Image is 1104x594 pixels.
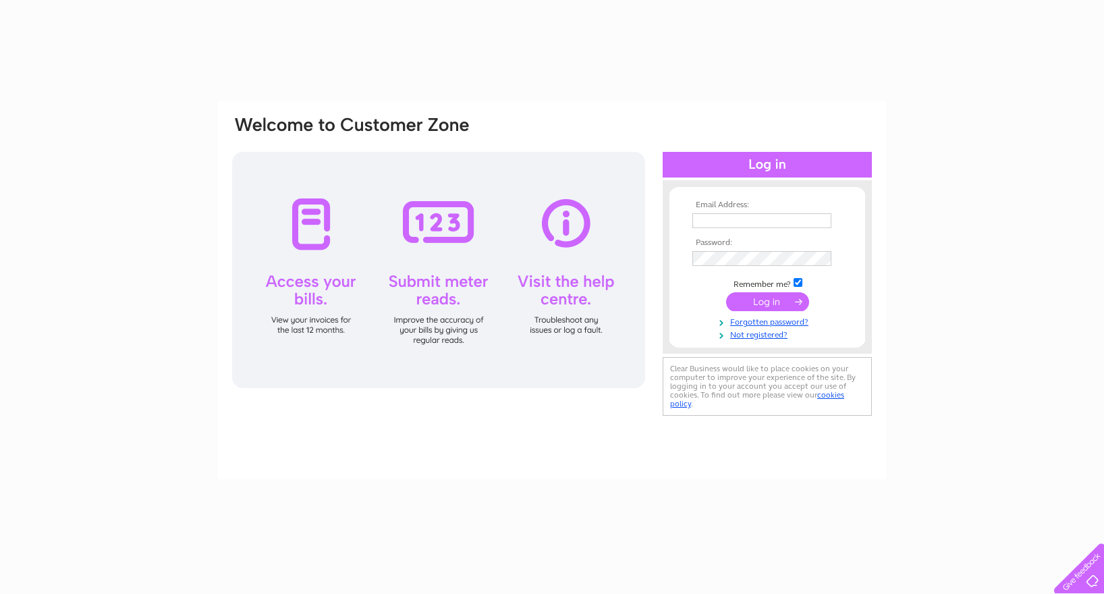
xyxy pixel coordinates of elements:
[692,327,846,340] a: Not registered?
[726,292,809,311] input: Submit
[689,200,846,210] th: Email Address:
[689,238,846,248] th: Password:
[689,276,846,290] td: Remember me?
[670,390,844,408] a: cookies policy
[663,357,872,416] div: Clear Business would like to place cookies on your computer to improve your experience of the sit...
[692,315,846,327] a: Forgotten password?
